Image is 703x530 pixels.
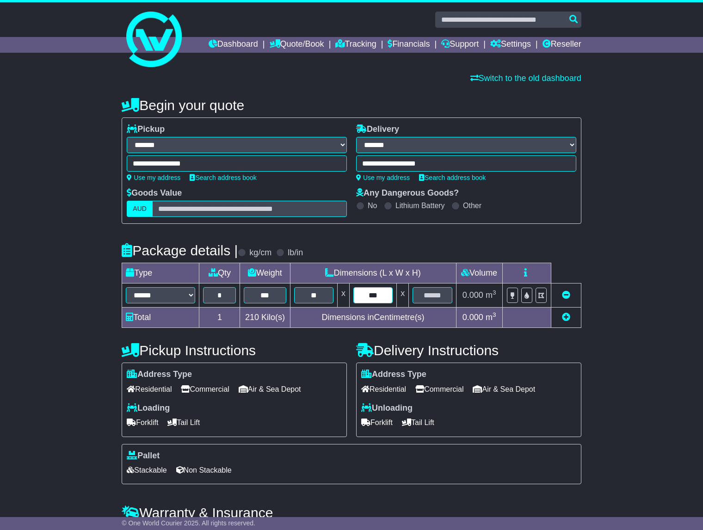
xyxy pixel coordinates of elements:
a: Reseller [543,37,581,53]
h4: Begin your quote [122,98,581,113]
span: Forklift [127,415,158,430]
span: © One World Courier 2025. All rights reserved. [122,519,255,527]
h4: Package details | [122,243,238,258]
td: x [337,283,349,308]
td: Type [122,263,199,283]
label: Address Type [127,370,192,380]
a: Remove this item [562,290,570,300]
a: Tracking [335,37,376,53]
h4: Warranty & Insurance [122,505,581,520]
span: m [486,313,496,322]
label: Other [463,201,481,210]
span: Air & Sea Depot [239,382,301,396]
label: No [368,201,377,210]
a: Add new item [562,313,570,322]
td: Kilo(s) [240,308,290,328]
span: m [486,290,496,300]
label: Pickup [127,124,165,135]
sup: 3 [493,289,496,296]
label: Unloading [361,403,413,413]
label: Lithium Battery [395,201,445,210]
label: Any Dangerous Goods? [356,188,459,198]
a: Quote/Book [270,37,324,53]
td: Volume [456,263,502,283]
span: Residential [127,382,172,396]
a: Search address book [190,174,256,181]
td: Weight [240,263,290,283]
h4: Pickup Instructions [122,343,347,358]
span: Stackable [127,463,166,477]
label: kg/cm [249,248,271,258]
label: Delivery [356,124,399,135]
span: Non Stackable [176,463,232,477]
span: 210 [245,313,259,322]
label: Address Type [361,370,426,380]
td: Qty [199,263,240,283]
a: Support [441,37,479,53]
span: 0.000 [462,313,483,322]
span: Tail Lift [402,415,434,430]
a: Switch to the old dashboard [470,74,581,83]
label: AUD [127,201,153,217]
label: Pallet [127,451,160,461]
span: Commercial [181,382,229,396]
label: Goods Value [127,188,182,198]
a: Settings [490,37,531,53]
a: Use my address [127,174,180,181]
span: Air & Sea Depot [473,382,535,396]
a: Use my address [356,174,410,181]
span: Commercial [415,382,463,396]
label: Loading [127,403,170,413]
span: Forklift [361,415,393,430]
td: 1 [199,308,240,328]
a: Dashboard [209,37,258,53]
h4: Delivery Instructions [356,343,581,358]
a: Financials [388,37,430,53]
td: Dimensions in Centimetre(s) [290,308,456,328]
td: Total [122,308,199,328]
td: x [397,283,409,308]
a: Search address book [419,174,486,181]
label: lb/in [288,248,303,258]
span: Tail Lift [167,415,200,430]
td: Dimensions (L x W x H) [290,263,456,283]
sup: 3 [493,311,496,318]
span: Residential [361,382,406,396]
span: 0.000 [462,290,483,300]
